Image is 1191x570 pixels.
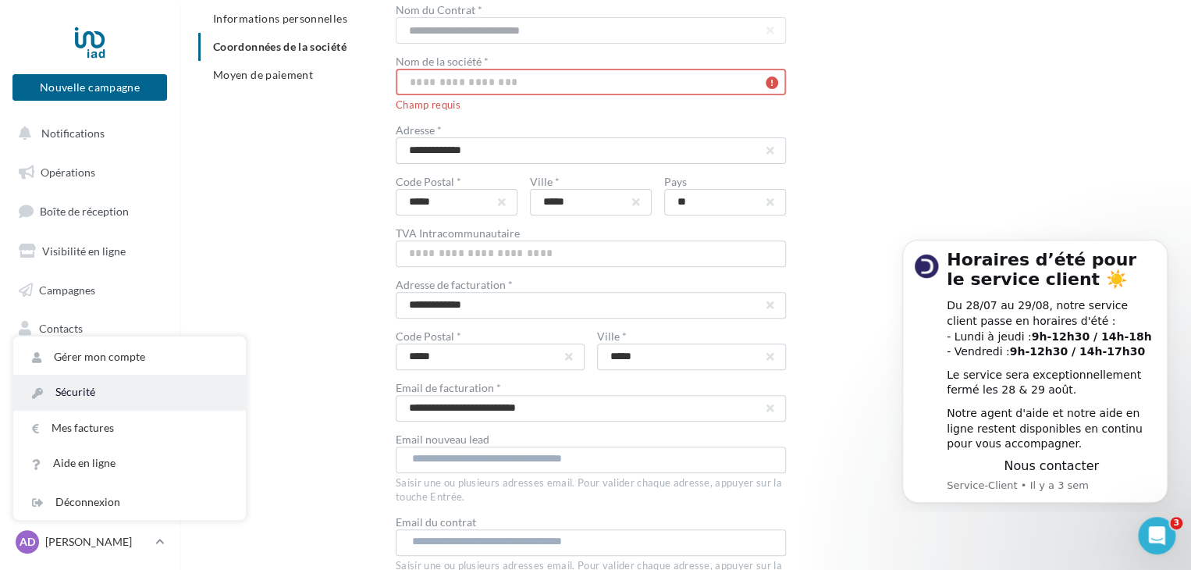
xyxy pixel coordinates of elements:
div: ou je peux trouver le numero de contrat [56,205,300,254]
a: Mes factures [13,411,246,446]
div: ou je peux trouver le numero de contrat [69,214,287,244]
button: Envoyer un message… [268,444,293,469]
textarea: Envoyer un message... [13,418,299,444]
a: Contacts [9,312,170,345]
div: Adresse * [396,125,786,136]
div: Votre identifiant de connexion se trouve dans l'email de confirmation que vous avez reçu lors de ... [25,276,287,369]
div: TVA Intracommunautaire [396,228,786,239]
img: Profile image for Service Client Digitaleo [44,9,69,34]
p: [PERSON_NAME] [45,534,149,550]
button: go back [10,6,40,36]
span: Campagnes [39,283,95,296]
button: Sélectionneur d’emoji [24,451,37,463]
div: Ville * [530,176,652,187]
button: Télécharger la pièce jointe [74,451,87,463]
a: Campagnes [9,274,170,307]
div: Est-ce ce que vous cherchiez ? [25,168,193,183]
a: Gérer mon compte [13,340,246,375]
div: Nom du Contrat * [396,5,786,16]
div: Champ requis [396,95,786,112]
div: Est-ce ce que vous cherchiez ? [12,159,205,193]
a: Boîte de réception [9,194,170,228]
span: Boîte de réception [40,205,129,218]
span: Moyen de paiement [213,68,313,81]
a: Opérations [9,156,170,189]
button: Notifications [9,117,164,150]
div: Adresse de facturation * [396,280,786,290]
div: Code Postal * [396,176,517,187]
a: Source reference 9253222: [200,309,212,322]
div: Saisir une ou plusieurs adresses email. Pour valider chaque adresse, appuyer sur la touche Entrée. [396,473,786,504]
div: Ville * [597,331,786,342]
div: Fermer [274,6,302,34]
span: Notifications [41,126,105,140]
span: 3 [1170,517,1182,529]
a: Aide en ligne [13,446,246,481]
b: Service Client Digitaleo [25,133,169,145]
a: Calendrier [9,390,170,423]
a: Médiathèque [9,351,170,384]
div: Code Postal * [396,331,585,342]
button: Nouvelle campagne [12,74,167,101]
a: Visibilité en ligne [9,235,170,268]
iframe: Intercom notifications message [879,226,1191,512]
div: Service Client Digitaleo dit… [12,159,300,205]
div: Anthony dit… [12,205,300,266]
span: Opérations [41,166,95,179]
span: Visibilité en ligne [42,244,126,258]
span: Contacts [39,322,83,335]
span: Informations personnelles [213,12,347,25]
div: Email du contrat [396,517,786,528]
div: Votre identifiant de connexion se trouve dans l'email de confirmation que vous avez reçu lors de ... [12,267,300,431]
div: Email nouveau lead [396,434,786,445]
div: Cordialement, [25,79,244,109]
a: Sécurité [13,375,246,410]
div: Déconnexion [13,485,246,520]
span: AD [20,534,35,550]
a: AD [PERSON_NAME] [12,527,167,557]
iframe: Intercom live chat [1138,517,1175,554]
div: Email de facturation * [396,383,786,394]
button: Start recording [99,451,112,463]
button: Sélectionneur de fichier gif [49,451,62,463]
div: Pays [664,176,786,187]
div: Nom de la société * [396,56,786,67]
div: Service Client Digitaleo dit… [12,267,300,465]
button: Accueil [244,6,274,36]
div: Avez-vous vérifié dans vos anciens emails ou dans votre dossier spam pour retrouver l'email de co... [25,376,287,422]
h1: Service Client Digitaleo [76,15,220,27]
